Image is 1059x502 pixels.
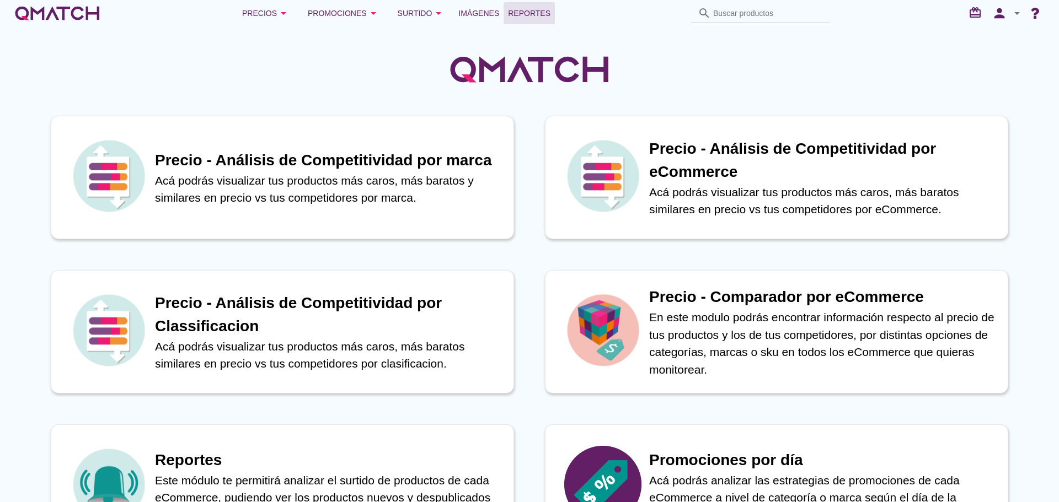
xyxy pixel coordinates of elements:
[564,292,641,369] img: icon
[529,270,1024,393] a: iconPrecio - Comparador por eCommerceEn este modulo podrás encontrar información respecto al prec...
[458,7,499,20] span: Imágenes
[969,6,986,19] i: redeem
[70,292,147,369] img: icon
[35,116,529,239] a: iconPrecio - Análisis de Competitividad por marcaAcá podrás visualizar tus productos más caros, m...
[447,42,612,97] img: QMatchLogo
[35,270,529,393] a: iconPrecio - Análisis de Competitividad por ClassificacionAcá podrás visualizar tus productos más...
[389,2,454,24] button: Surtido
[432,7,445,20] i: arrow_drop_down
[698,7,711,20] i: search
[454,2,504,24] a: Imágenes
[564,137,641,214] img: icon
[70,137,147,214] img: icon
[529,116,1024,239] a: iconPrecio - Análisis de Competitividad por eCommerceAcá podrás visualizar tus productos más caro...
[277,7,290,20] i: arrow_drop_down
[649,183,997,218] p: Acá podrás visualizar tus productos más caros, más baratos similares en precio vs tus competidore...
[649,309,997,378] p: En este modulo podrás encontrar información respecto al precio de tus productos y los de tus comp...
[988,6,1010,21] i: person
[398,7,446,20] div: Surtido
[13,2,101,24] a: white-qmatch-logo
[508,7,550,20] span: Reportes
[242,7,290,20] div: Precios
[649,449,997,472] h1: Promociones por día
[155,172,502,207] p: Acá podrás visualizar tus productos más caros, más baratos y similares en precio vs tus competido...
[649,285,997,309] h1: Precio - Comparador por eCommerce
[155,149,502,172] h1: Precio - Análisis de Competitividad por marca
[299,2,389,24] button: Promociones
[308,7,380,20] div: Promociones
[155,449,502,472] h1: Reportes
[367,7,380,20] i: arrow_drop_down
[233,2,299,24] button: Precios
[504,2,555,24] a: Reportes
[155,338,502,373] p: Acá podrás visualizar tus productos más caros, más baratos similares en precio vs tus competidore...
[713,4,823,22] input: Buscar productos
[1010,7,1024,20] i: arrow_drop_down
[649,137,997,183] h1: Precio - Análisis de Competitividad por eCommerce
[155,292,502,338] h1: Precio - Análisis de Competitividad por Classificacion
